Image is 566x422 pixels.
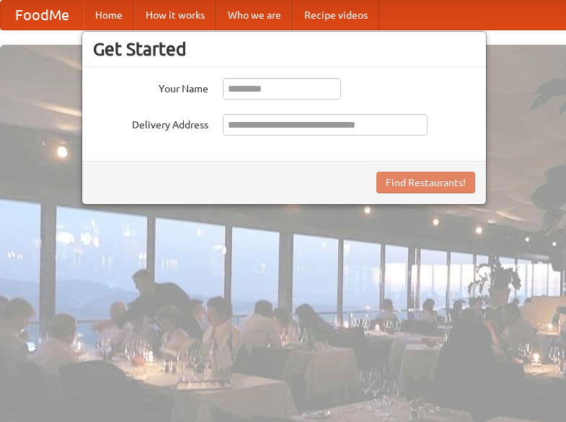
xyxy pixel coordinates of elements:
[1,1,84,30] a: FoodMe
[293,1,379,30] a: Recipe videos
[93,38,475,60] h3: Get Started
[134,1,216,30] a: How it works
[93,114,208,132] label: Delivery Address
[84,1,134,30] a: Home
[376,172,475,193] button: Find Restaurants!
[93,78,208,96] label: Your Name
[216,1,293,30] a: Who we are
